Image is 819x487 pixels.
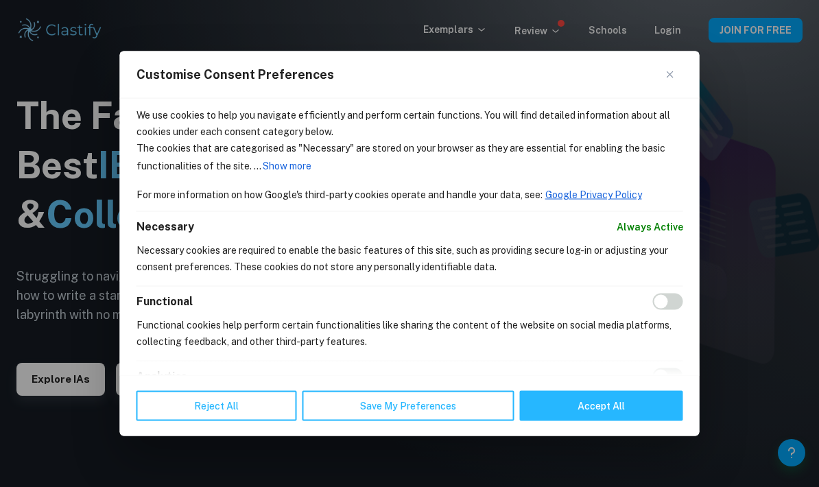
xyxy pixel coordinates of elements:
img: Close [667,71,674,78]
p: The cookies that are categorised as "Necessary" are stored on your browser as they are essential ... [136,140,683,176]
a: Google Privacy Policy [545,189,643,201]
button: Necessary [136,219,194,235]
p: For more information on how Google's third-party cookies operate and handle your data, see: [136,187,683,203]
button: Show more [261,156,313,176]
div: Customise Consent Preferences [120,51,700,436]
button: Functional [136,294,193,310]
button: Save My Preferences [302,390,514,420]
button: Accept All [520,390,683,420]
p: We use cookies to help you navigate efficiently and perform certain functions. You will find deta... [136,107,683,140]
button: Reject All [136,390,297,420]
span: Customise Consent Preferences [136,67,334,83]
span: Always Active [617,219,683,235]
p: Functional cookies help perform certain functionalities like sharing the content of the website o... [136,317,683,350]
button: Close [667,67,683,83]
input: Enable Functional [653,294,683,310]
p: Necessary cookies are required to enable the basic features of this site, such as providing secur... [136,242,683,275]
